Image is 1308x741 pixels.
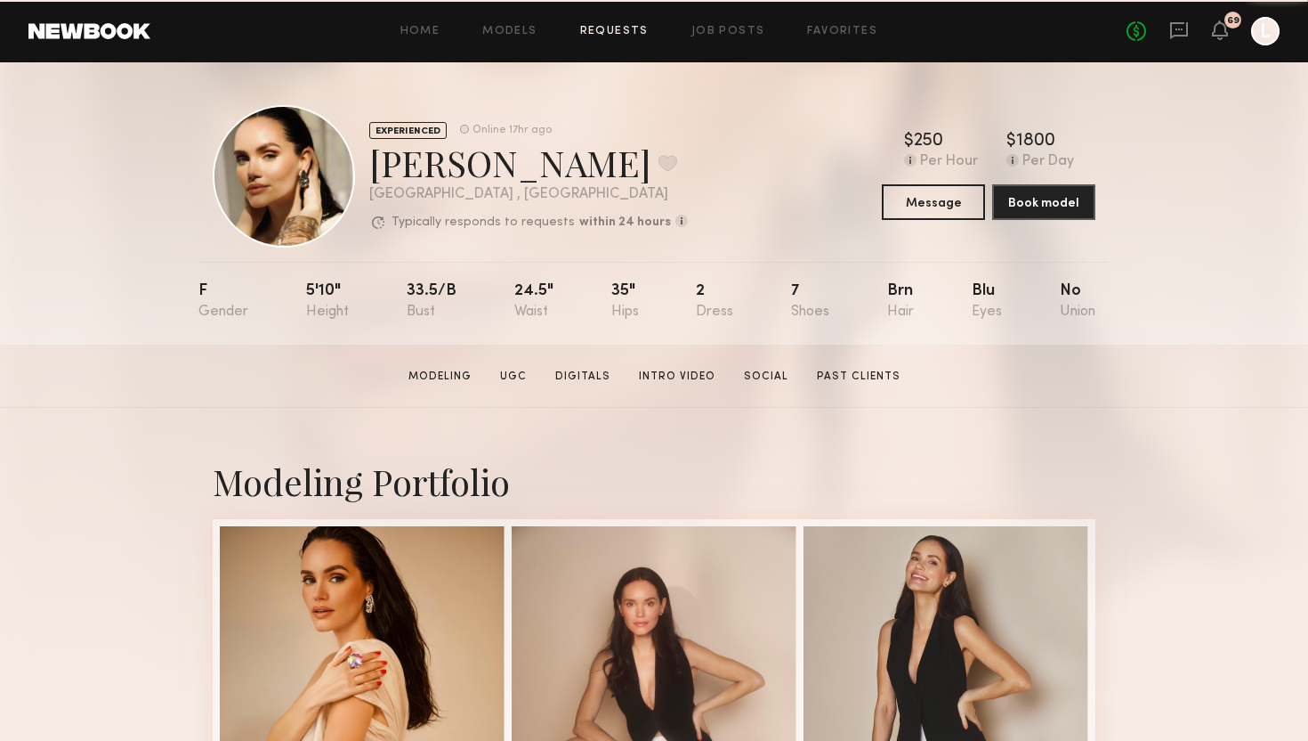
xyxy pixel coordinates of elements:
[992,184,1095,220] button: Book model
[472,125,552,136] div: Online 17hr ago
[920,154,978,170] div: Per Hour
[791,283,829,320] div: 7
[493,369,534,385] a: UGC
[213,458,1095,505] div: Modeling Portfolio
[369,122,447,139] div: EXPERIENCED
[1016,133,1055,151] div: 1800
[882,184,985,220] button: Message
[972,283,1002,320] div: Blu
[914,133,943,151] div: 250
[632,369,723,385] a: Intro Video
[400,26,440,37] a: Home
[696,283,733,320] div: 2
[369,139,688,186] div: [PERSON_NAME]
[514,283,553,320] div: 24.5"
[807,26,877,37] a: Favorites
[904,133,914,151] div: $
[887,283,914,320] div: Brn
[392,216,575,229] p: Typically responds to requests
[580,26,649,37] a: Requests
[1006,133,1016,151] div: $
[1022,154,1074,170] div: Per Day
[737,369,795,385] a: Social
[401,369,479,385] a: Modeling
[369,187,688,202] div: [GEOGRAPHIC_DATA] , [GEOGRAPHIC_DATA]
[482,26,537,37] a: Models
[198,283,248,320] div: F
[579,216,671,229] b: within 24 hours
[691,26,765,37] a: Job Posts
[1227,16,1239,26] div: 69
[1060,283,1095,320] div: No
[1251,17,1280,45] a: L
[548,369,618,385] a: Digitals
[407,283,456,320] div: 33.5/b
[810,369,908,385] a: Past Clients
[611,283,639,320] div: 35"
[306,283,349,320] div: 5'10"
